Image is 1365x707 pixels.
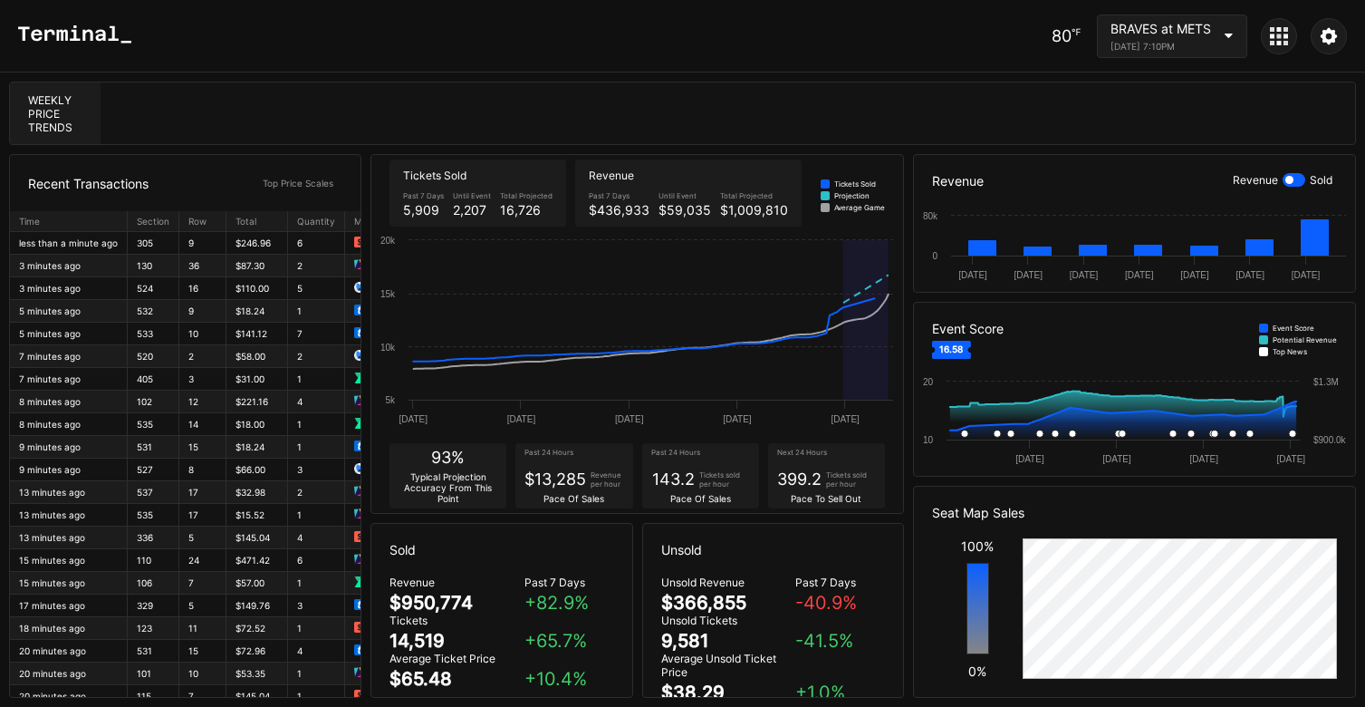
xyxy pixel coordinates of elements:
[380,289,396,299] text: 15k
[226,436,288,459] td: $18.24
[128,391,179,413] td: 102
[1070,270,1099,280] text: [DATE]
[288,232,345,255] td: 6
[226,300,288,323] td: $18.24
[19,668,118,679] div: 20 minutes ago
[288,368,345,391] td: 1
[179,640,226,663] td: 15
[19,600,118,611] div: 17 minutes ago
[179,211,226,232] th: Row
[288,481,345,504] td: 2
[834,203,885,212] div: Average Game
[19,645,118,656] div: 20 minutes ago
[226,481,288,504] td: $32.98
[179,504,226,527] td: 17
[386,395,397,405] text: 5k
[354,259,365,270] img: 66534caa8425c4114717.png
[19,305,118,316] div: 5 minutes ago
[661,592,746,614] div: $366,855
[524,630,614,652] div: + 65.7 %
[179,617,226,640] td: 11
[354,237,365,247] img: 8bdfe9f8b5d43a0de7cb.png
[1292,270,1321,280] text: [DATE]
[524,592,614,614] div: + 82.9 %
[354,373,365,383] img: 7c694e75740273bc7910.png
[179,277,226,300] td: 16
[1110,41,1211,52] div: [DATE] 7:10PM
[1052,26,1081,45] div: 80
[19,419,118,430] div: 8 minutes ago
[1273,324,1314,333] div: Event Score
[226,277,288,300] td: $110.00
[453,191,491,200] div: Until Event
[1125,270,1154,280] text: [DATE]
[968,663,986,679] div: 0%
[19,464,118,475] div: 9 minutes ago
[226,255,288,277] td: $87.30
[288,211,345,232] th: Quantity
[354,644,365,655] img: 45974bcc7eb787447536.png
[615,414,644,424] text: [DATE]
[354,554,365,565] img: 66534caa8425c4114717.png
[1233,173,1278,187] div: Revenue
[720,191,788,200] div: Total Projected
[19,328,118,339] div: 5 minutes ago
[288,277,345,300] td: 5
[831,414,860,424] text: [DATE]
[834,179,876,189] div: Tickets Sold
[795,576,885,589] div: Past 7 Days
[179,595,226,617] td: 5
[371,524,631,576] div: Sold
[19,260,118,271] div: 3 minutes ago
[128,345,179,368] td: 520
[958,270,987,280] text: [DATE]
[288,300,345,323] td: 1
[923,435,934,445] text: 10
[795,682,885,703] div: + 1.0 %
[389,668,452,690] div: $65.48
[354,622,365,633] img: 8bdfe9f8b5d43a0de7cb.png
[179,663,226,685] td: 10
[777,470,822,489] div: 399.2
[914,155,1355,207] div: Revenue
[226,413,288,436] td: $18.00
[128,640,179,663] td: 531
[589,191,649,200] div: Past 7 Days
[661,652,795,679] div: Average Unsold Ticket Price
[128,572,179,595] td: 106
[777,448,827,460] div: Next 24 Hours
[431,448,465,467] div: 93%
[1014,270,1043,280] text: [DATE]
[288,413,345,436] td: 1
[128,255,179,277] td: 130
[500,202,553,218] div: 16,726
[589,169,788,182] div: Revenue
[288,617,345,640] td: 1
[226,345,288,368] td: $58.00
[128,413,179,436] td: 535
[288,436,345,459] td: 1
[226,391,288,413] td: $221.16
[19,283,118,294] div: 3 minutes ago
[128,459,179,481] td: 527
[795,592,885,614] div: -40.9 %
[179,255,226,277] td: 36
[226,232,288,255] td: $246.96
[179,459,226,481] td: 8
[288,640,345,663] td: 4
[226,663,288,685] td: $53.35
[28,176,149,191] div: Recent Transactions
[179,232,226,255] td: 9
[179,549,226,572] td: 24
[932,251,937,261] text: 0
[128,232,179,255] td: 305
[1277,454,1306,464] text: [DATE]
[1273,335,1337,344] div: Potential Revenue
[932,321,1004,336] div: Event Score
[354,599,365,610] img: 45974bcc7eb787447536.png
[589,202,649,218] div: $436,933
[354,305,365,315] img: 45974bcc7eb787447536.png
[643,524,903,576] div: Unsold
[179,323,226,345] td: 10
[1313,435,1347,445] text: $900.0k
